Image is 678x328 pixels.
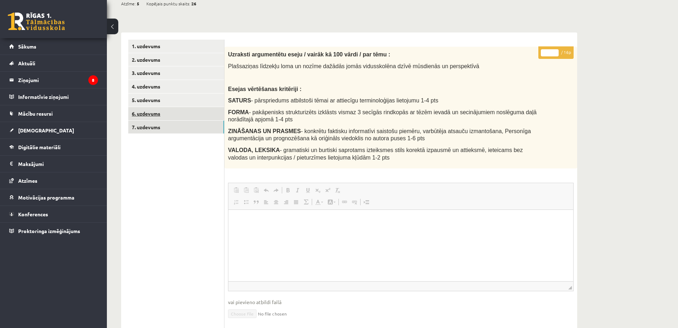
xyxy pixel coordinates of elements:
a: 6. uzdevums [128,107,224,120]
span: Aktuāli [18,60,35,66]
a: Bold (Ctrl+B) [283,186,293,195]
span: - konkrētu faktisku informatīvi saistošu piemēru, varbūtēja atsauču izmantošana, Personīga argume... [228,128,531,142]
a: Unlink [350,197,359,207]
a: Ziņojumi8 [9,72,98,88]
a: Remove Format [333,186,343,195]
span: Resize [568,286,572,289]
a: Motivācijas programma [9,189,98,206]
span: - pārspriedums atbilstoši tēmai ar attiecīgu terminoloģijas lietojumu 1-4 pts [228,97,438,104]
span: Plašsaziņas līdzekļu loma un nozīme dažādās jomās vidusskolēna dzīvē mūsdienās un perspektīvā [228,63,479,69]
a: Superscript [323,186,333,195]
a: Justify [291,197,301,207]
span: - gramatiski un burtiski saprotams izteiksmes stils korektā izpausmē un attieksmē, ieteicams bez ... [228,147,523,161]
strong: ZINĀŠANAS UN PRASMES [228,128,301,134]
a: 7. uzdevums [128,121,224,134]
a: Maksājumi [9,156,98,172]
legend: Informatīvie ziņojumi [18,89,98,105]
a: Paste (Ctrl+V) [231,186,241,195]
p: / 16p [538,46,574,59]
a: Paste from Word [251,186,261,195]
span: vai pievieno atbildi failā [228,298,574,306]
span: [DEMOGRAPHIC_DATA] [18,127,74,133]
a: Center [271,197,281,207]
span: Konferences [18,211,48,217]
a: Link (Ctrl+K) [340,197,350,207]
span: Esejas vērtēšanas kritēriji : [228,86,301,92]
a: 1. uzdevums [128,40,224,53]
span: Atzīmes [18,177,37,184]
a: Konferences [9,206,98,222]
a: Align Left [261,197,271,207]
a: Text Color [313,197,325,207]
a: Sākums [9,38,98,55]
strong: SATURS [228,97,251,104]
a: Block Quote [251,197,261,207]
a: Redo (Ctrl+Y) [271,186,281,195]
span: Digitālie materiāli [18,144,61,150]
a: Atzīmes [9,172,98,189]
a: 2. uzdevums [128,53,224,66]
a: [DEMOGRAPHIC_DATA] [9,122,98,138]
strong: VALODA, LEKSIKA [228,147,280,153]
a: Informatīvie ziņojumi [9,89,98,105]
a: Italic (Ctrl+I) [293,186,303,195]
iframe: Editor, wiswyg-editor-user-answer-47433919349780 [228,210,573,281]
a: 4. uzdevums [128,80,224,93]
span: Mācību resursi [18,110,53,117]
span: Motivācijas programma [18,194,74,201]
a: Aktuāli [9,55,98,71]
a: Proktoringa izmēģinājums [9,223,98,239]
a: Subscript [313,186,323,195]
span: Proktoringa izmēģinājums [18,228,80,234]
span: Uzraksti argumentētu eseju / vairāk kā 100 vārdi / par tēmu : [228,51,390,57]
a: Align Right [281,197,291,207]
legend: Maksājumi [18,156,98,172]
span: Sākums [18,43,36,50]
i: 8 [88,75,98,85]
a: 3. uzdevums [128,66,224,80]
a: Paste as plain text (Ctrl+Shift+V) [241,186,251,195]
a: 5. uzdevums [128,94,224,107]
a: Mācību resursi [9,105,98,122]
span: - pakāpenisks strukturizēts izklāsts vismaz 3 secīgās rindkopās ar tēzēm ievadā un secinājumiem n... [228,109,537,123]
a: Rīgas 1. Tālmācības vidusskola [8,12,65,30]
a: Undo (Ctrl+Z) [261,186,271,195]
a: Digitālie materiāli [9,139,98,155]
a: Insert/Remove Numbered List [231,197,241,207]
legend: Ziņojumi [18,72,98,88]
a: Insert/Remove Bulleted List [241,197,251,207]
a: Insert Page Break for Printing [361,197,371,207]
strong: FORMA [228,109,249,115]
a: Background Color [325,197,338,207]
a: Math [301,197,311,207]
a: Underline (Ctrl+U) [303,186,313,195]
